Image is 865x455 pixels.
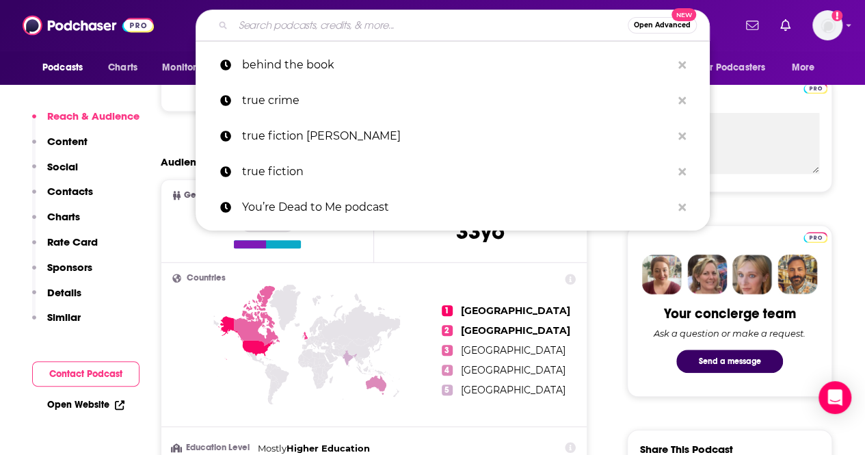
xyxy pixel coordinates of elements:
button: Show profile menu [812,10,842,40]
p: You’re Dead to Me podcast [242,190,671,225]
p: true crime [242,83,671,118]
span: Mostly [258,443,287,454]
span: Open Advanced [634,22,691,29]
button: Sponsors [32,261,92,286]
img: Barbara Profile [687,255,727,294]
span: [GEOGRAPHIC_DATA] [461,344,565,356]
span: [GEOGRAPHIC_DATA] [461,364,565,376]
a: You’re Dead to Me podcast [196,190,710,225]
p: Reach & Audience [47,109,139,122]
span: 1 [442,305,453,316]
img: Jules Profile [732,255,772,294]
span: 5 [442,385,453,395]
img: Podchaser - Follow, Share and Rate Podcasts [23,12,154,38]
span: 4 [442,365,453,376]
button: Content [32,135,88,160]
span: [GEOGRAPHIC_DATA] [461,324,570,337]
img: Podchaser Pro [803,83,827,94]
div: Open Intercom Messenger [819,381,851,414]
h3: Education Level [172,443,252,452]
p: true fiction reenita [242,118,671,154]
button: Charts [32,210,80,235]
button: Contact Podcast [32,361,139,387]
a: behind the book [196,47,710,83]
p: Rate Card [47,235,98,248]
h2: Audience Demographics [161,155,285,168]
button: open menu [691,55,785,81]
button: Rate Card [32,235,98,261]
span: Charts [108,58,137,77]
a: Show notifications dropdown [741,14,764,37]
button: Send a message [676,350,783,373]
button: open menu [152,55,228,81]
a: Show notifications dropdown [775,14,796,37]
span: Gender [184,191,215,200]
button: Details [32,286,81,311]
span: 3 [442,345,453,356]
a: Open Website [47,399,124,411]
span: Higher Education [287,443,370,454]
p: Details [47,286,81,299]
button: Similar [32,311,81,336]
span: Logged in as dmessina [812,10,842,40]
span: For Podcasters [700,58,765,77]
input: Search podcasts, credits, & more... [233,14,628,36]
span: 2 [442,325,453,336]
span: New [671,8,696,21]
button: open menu [782,55,832,81]
p: Charts [47,210,80,223]
button: Reach & Audience [32,109,139,135]
span: Countries [187,274,226,283]
span: [GEOGRAPHIC_DATA] [461,304,570,317]
img: Podchaser Pro [803,232,827,243]
img: Sydney Profile [642,255,682,294]
p: Social [47,160,78,173]
p: Sponsors [47,261,92,274]
p: Content [47,135,88,148]
button: Open AdvancedNew [628,17,697,34]
a: Pro website [803,230,827,243]
span: More [792,58,815,77]
span: Podcasts [42,58,83,77]
span: [GEOGRAPHIC_DATA] [461,384,565,396]
a: true fiction [PERSON_NAME] [196,118,710,154]
div: Your concierge team [664,305,796,322]
div: Ask a question or make a request. [654,328,806,339]
button: open menu [33,55,101,81]
a: Charts [99,55,146,81]
img: User Profile [812,10,842,40]
div: Search podcasts, credits, & more... [196,10,710,41]
img: Jon Profile [777,255,817,294]
label: My Notes [640,89,819,113]
p: behind the book [242,47,671,83]
a: Pro website [803,81,827,94]
span: Monitoring [162,58,211,77]
p: Similar [47,311,81,324]
button: Contacts [32,185,93,210]
button: Social [32,160,78,185]
p: Contacts [47,185,93,198]
a: true fiction [196,154,710,190]
a: true crime [196,83,710,118]
p: true fiction [242,154,671,190]
svg: Add a profile image [831,10,842,21]
span: 33 yo [456,218,505,245]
